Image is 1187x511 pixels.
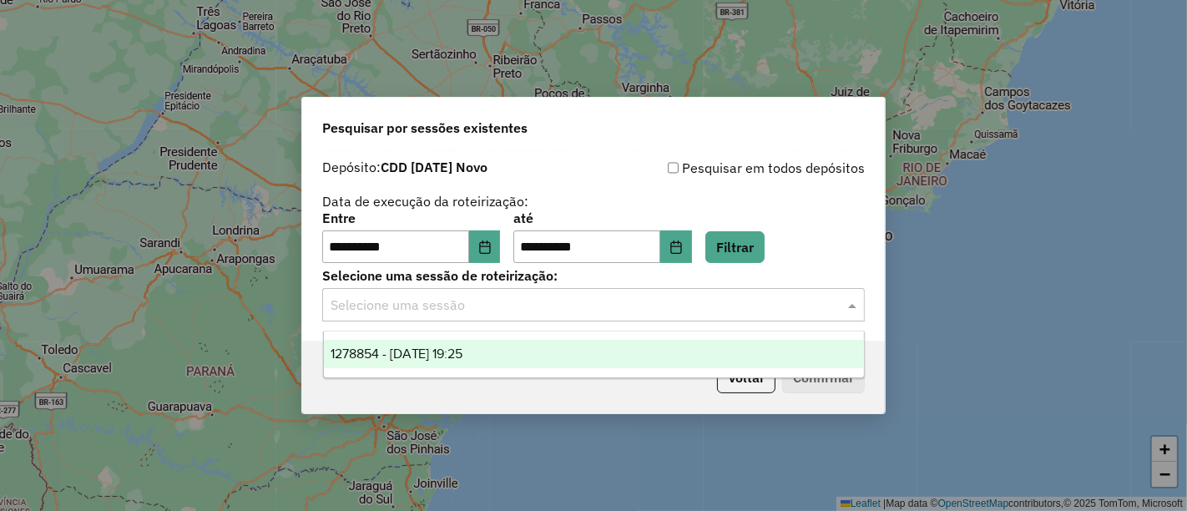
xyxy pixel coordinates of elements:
[660,230,692,264] button: Choose Date
[705,231,765,263] button: Filtrar
[593,158,865,178] div: Pesquisar em todos depósitos
[322,157,487,177] label: Depósito:
[331,347,463,361] span: 1278854 - [DATE] 19:25
[469,230,501,264] button: Choose Date
[322,208,500,228] label: Entre
[323,331,865,378] ng-dropdown-panel: Options list
[322,266,865,286] label: Selecione uma sessão de roteirização:
[513,208,691,228] label: até
[381,159,487,175] strong: CDD [DATE] Novo
[322,191,528,211] label: Data de execução da roteirização:
[322,118,528,138] span: Pesquisar por sessões existentes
